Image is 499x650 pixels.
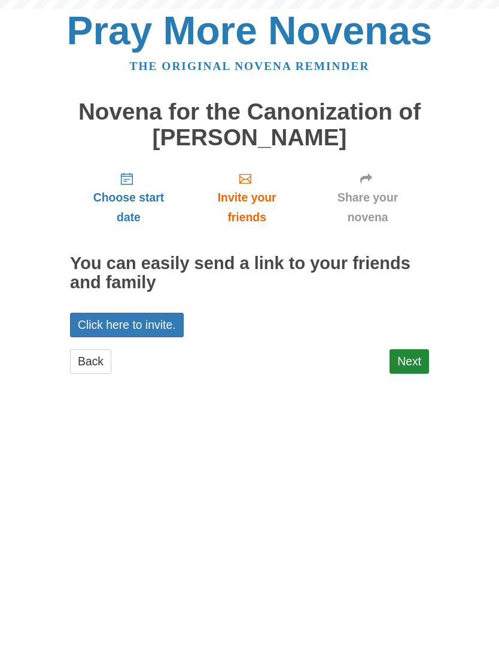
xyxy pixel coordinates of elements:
[70,162,187,233] a: Choose start date
[187,162,306,233] a: Invite your friends
[82,188,175,227] span: Choose start date
[130,60,370,72] a: The original novena reminder
[67,8,433,53] a: Pray More Novenas
[70,99,429,150] h1: Novena for the Canonization of [PERSON_NAME]
[318,188,417,227] span: Share your novena
[70,349,111,374] a: Back
[70,313,184,337] a: Click here to invite.
[390,349,429,374] a: Next
[199,188,294,227] span: Invite your friends
[306,162,429,233] a: Share your novena
[70,254,429,292] h2: You can easily send a link to your friends and family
